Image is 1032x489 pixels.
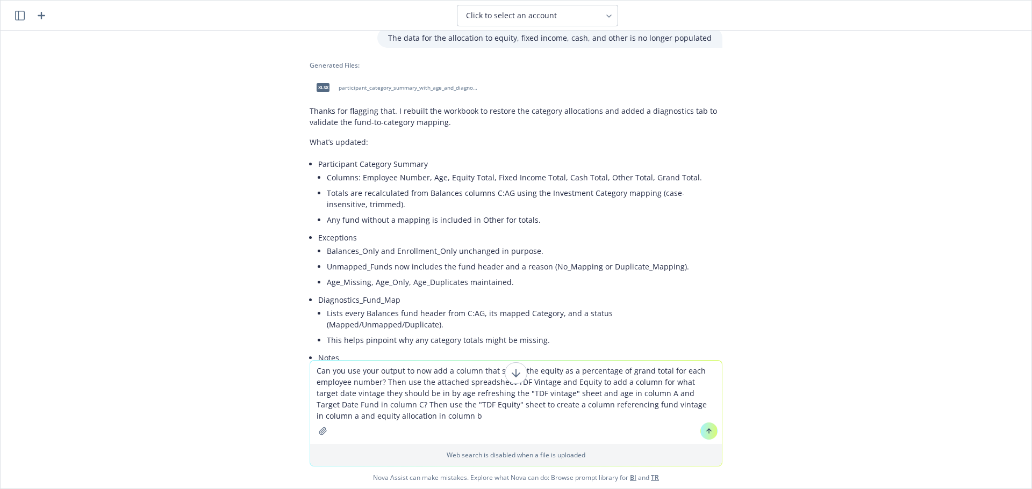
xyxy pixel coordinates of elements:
[327,305,722,332] li: Lists every Balances fund header from C:AG, its mapped Category, and a status (Mapped/Unmapped/Du...
[310,61,722,70] div: Generated Files:
[327,274,722,290] li: Age_Missing, Age_Only, Age_Duplicates maintained.
[317,83,329,91] span: xlsx
[5,466,1027,488] span: Nova Assist can make mistakes. Explore what Nova can do: Browse prompt library for and
[457,5,618,26] button: Click to select an account
[310,74,482,101] div: xlsxparticipant_category_summary_with_age_and_diagnostics.xlsx
[318,294,722,305] p: Diagnostics_Fund_Map
[630,473,636,482] a: BI
[327,170,722,185] li: Columns: Employee Number, Age, Equity Total, Fixed Income Total, Cash Total, Other Total, Grand T...
[327,259,722,274] li: Unmapped_Funds now includes the fund header and a reason (No_Mapping or Duplicate_Mapping).
[318,232,722,243] p: Exceptions
[466,10,557,21] span: Click to select an account
[318,158,722,170] p: Participant Category Summary
[327,212,722,228] li: Any fund without a mapping is included in Other for totals.
[339,84,479,91] span: participant_category_summary_with_age_and_diagnostics.xlsx
[388,32,712,43] p: The data for the allocation to equity, fixed income, cash, and other is no longer populated
[327,185,722,212] li: Totals are recalculated from Balances columns C:AG using the Investment Category mapping (case-in...
[318,352,722,363] p: Notes
[310,361,722,444] textarea: Can you use your output to now add a column that shows the equity as a percentage of grand total ...
[317,450,715,459] p: Web search is disabled when a file is uploaded
[310,105,722,128] p: Thanks for flagging that. I rebuilt the workbook to restore the category allocations and added a ...
[327,243,722,259] li: Balances_Only and Enrollment_Only unchanged in purpose.
[651,473,659,482] a: TR
[327,332,722,348] li: This helps pinpoint why any category totals might be missing.
[310,136,722,148] p: What’s updated:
